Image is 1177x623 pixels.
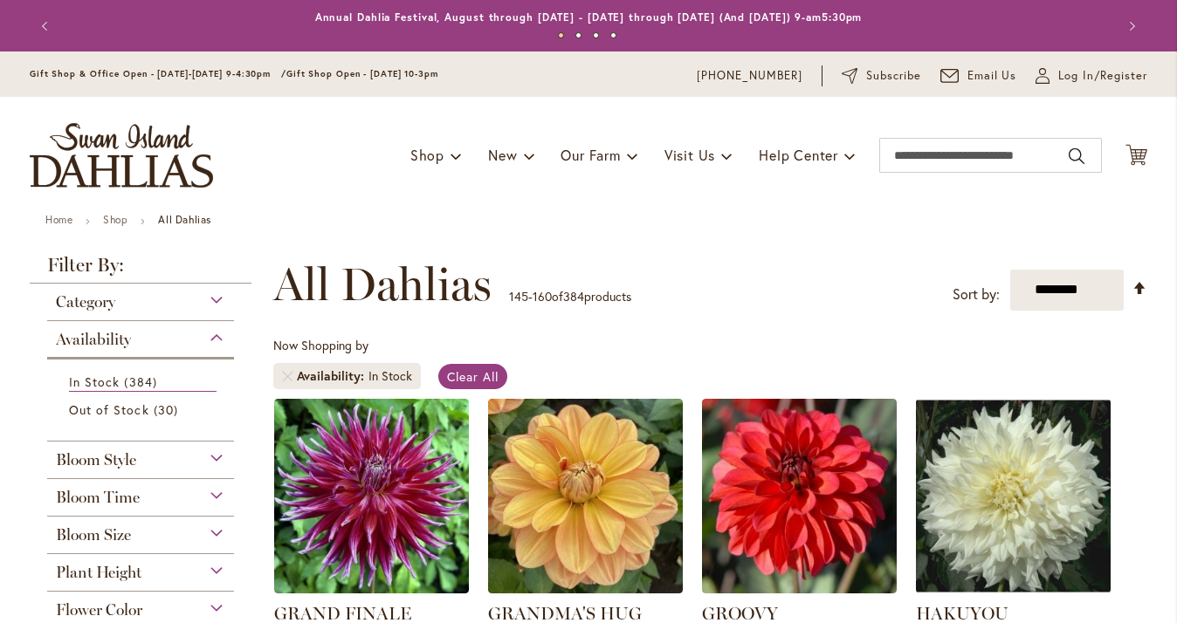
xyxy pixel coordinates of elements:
[282,371,293,381] a: Remove Availability In Stock
[488,399,683,593] img: GRANDMA'S HUG
[30,9,65,44] button: Previous
[509,283,631,311] p: - of products
[702,399,897,593] img: GROOVY
[533,288,552,305] span: 160
[69,401,149,418] span: Out of Stock
[69,373,217,392] a: In Stock 384
[759,146,838,164] span: Help Center
[1058,67,1147,85] span: Log In/Register
[273,337,368,353] span: Now Shopping by
[154,400,182,419] span: 30
[69,400,217,419] a: Out of Stock 30
[842,67,921,85] a: Subscribe
[56,488,140,507] span: Bloom Time
[368,367,412,385] div: In Stock
[916,399,1111,593] img: Hakuyou
[488,146,517,164] span: New
[56,600,142,620] span: Flower Color
[56,563,141,582] span: Plant Height
[953,278,1000,311] label: Sort by:
[438,364,507,389] a: Clear All
[56,450,136,469] span: Bloom Style
[30,123,213,188] a: store logo
[593,32,599,38] button: 3 of 4
[488,580,683,597] a: GRANDMA'S HUG
[56,525,131,544] span: Bloom Size
[286,68,438,79] span: Gift Shop Open - [DATE] 10-3pm
[30,68,286,79] span: Gift Shop & Office Open - [DATE]-[DATE] 9-4:30pm /
[56,330,131,349] span: Availability
[273,258,492,311] span: All Dahlias
[575,32,582,38] button: 2 of 4
[664,146,715,164] span: Visit Us
[702,580,897,597] a: GROOVY
[610,32,616,38] button: 4 of 4
[297,367,368,385] span: Availability
[56,292,115,311] span: Category
[315,10,863,24] a: Annual Dahlia Festival, August through [DATE] - [DATE] through [DATE] (And [DATE]) 9-am5:30pm
[697,67,802,85] a: [PHONE_NUMBER]
[940,67,1017,85] a: Email Us
[410,146,444,164] span: Shop
[866,67,921,85] span: Subscribe
[103,213,127,226] a: Shop
[509,288,528,305] span: 145
[561,146,620,164] span: Our Farm
[45,213,72,226] a: Home
[447,368,499,385] span: Clear All
[563,288,584,305] span: 384
[30,256,251,284] strong: Filter By:
[274,580,469,597] a: Grand Finale
[274,399,469,593] img: Grand Finale
[1036,67,1147,85] a: Log In/Register
[558,32,564,38] button: 1 of 4
[967,67,1017,85] span: Email Us
[916,580,1111,597] a: Hakuyou
[69,373,120,390] span: In Stock
[158,213,211,226] strong: All Dahlias
[1112,9,1147,44] button: Next
[124,373,161,391] span: 384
